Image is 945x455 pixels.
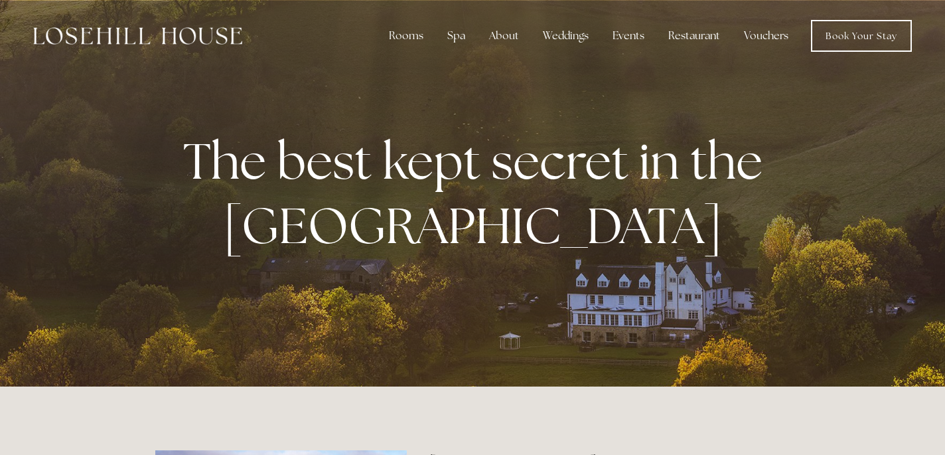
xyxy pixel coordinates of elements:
[33,27,242,45] img: Losehill House
[437,23,476,49] div: Spa
[183,128,773,258] strong: The best kept secret in the [GEOGRAPHIC_DATA]
[378,23,434,49] div: Rooms
[478,23,530,49] div: About
[532,23,599,49] div: Weddings
[658,23,731,49] div: Restaurant
[602,23,655,49] div: Events
[811,20,912,52] a: Book Your Stay
[733,23,799,49] a: Vouchers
